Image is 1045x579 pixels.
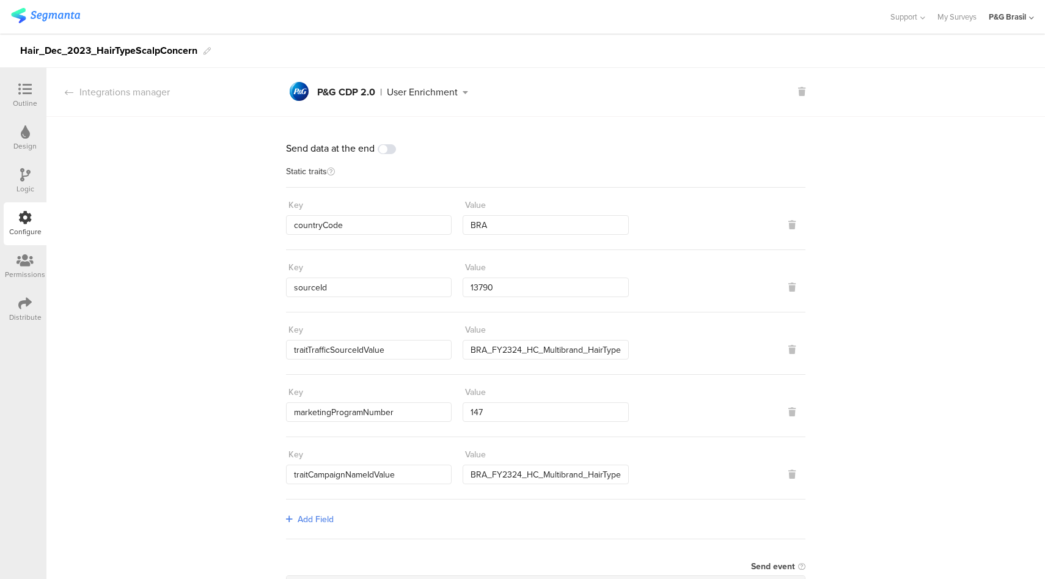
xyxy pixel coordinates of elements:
div: Key [288,448,303,461]
div: | [380,87,382,97]
div: Send data at the end [286,141,805,155]
div: Value [465,386,486,399]
div: Key [288,199,303,212]
input: Enter value... [463,465,628,484]
div: Integrations manager [46,85,170,99]
div: Outline [13,98,37,109]
div: Distribute [9,312,42,323]
div: Configure [9,226,42,237]
div: Static traits [286,168,805,188]
input: Enter key... [286,465,452,484]
div: Value [465,199,486,212]
div: Key [288,261,303,274]
div: Hair_Dec_2023_HairTypeScalpConcern [20,41,197,61]
div: Permissions [5,269,45,280]
input: Enter value... [463,340,628,360]
input: Enter value... [463,215,628,235]
input: Enter key... [286,402,452,422]
div: Value [465,323,486,336]
div: Key [288,323,303,336]
img: segmanta logo [11,8,80,23]
div: Logic [16,183,34,194]
div: Design [13,141,37,152]
div: User Enrichment [387,87,458,97]
input: Enter value... [463,278,628,297]
span: Support [890,11,917,23]
input: Enter key... [286,340,452,360]
div: Key [288,386,303,399]
div: Value [465,448,486,461]
div: P&G CDP 2.0 [317,87,375,97]
input: Enter key... [286,215,452,235]
input: Enter key... [286,278,452,297]
div: Value [465,261,486,274]
div: Send event [751,560,795,573]
div: P&G Brasil [989,11,1026,23]
input: Enter value... [463,402,628,422]
span: Add Field [298,513,334,526]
